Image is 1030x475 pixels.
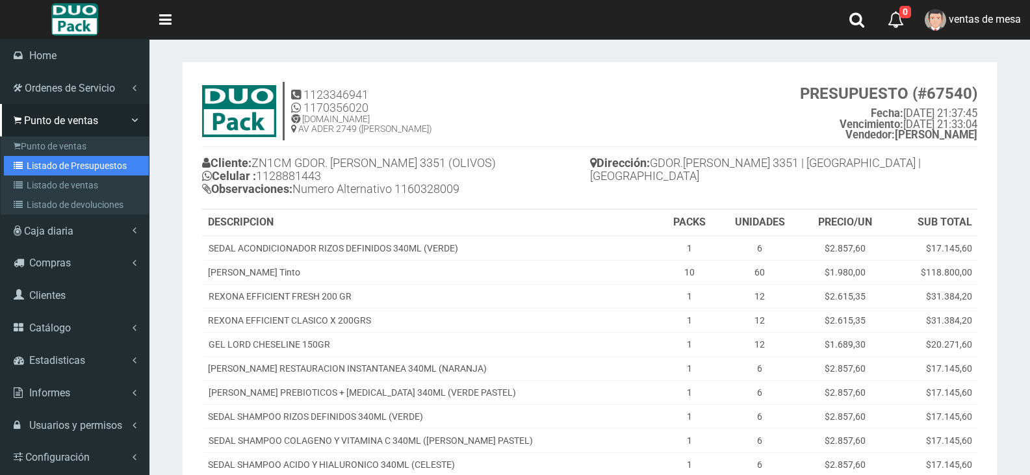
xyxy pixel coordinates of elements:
[203,236,660,261] td: SEDAL ACONDICIONADOR RIZOS DEFINIDOS 340ML (VERDE)
[801,284,889,308] td: $2.615,35
[889,404,977,428] td: $17.145,60
[801,356,889,380] td: $2.857,60
[889,236,977,261] td: $17.145,60
[660,308,719,332] td: 1
[801,428,889,452] td: $2.857,60
[719,404,801,428] td: 6
[660,284,719,308] td: 1
[29,419,122,431] span: Usuarios y permisos
[889,260,977,284] td: $118.800,00
[719,380,801,404] td: 6
[202,85,276,137] img: 9k=
[801,210,889,236] th: PRECIO/UN
[24,114,98,127] span: Punto de ventas
[24,225,73,237] span: Caja diaria
[203,428,660,452] td: SEDAL SHAMPOO COLAGENO Y VITAMINA C 340ML ([PERSON_NAME] PASTEL)
[801,308,889,332] td: $2.615,35
[203,332,660,356] td: GEL LORD CHESELINE 150GR
[29,257,71,269] span: Compras
[4,195,149,214] a: Listado de devoluciones
[660,380,719,404] td: 1
[590,156,650,170] b: Dirección:
[889,428,977,452] td: $17.145,60
[899,6,911,18] span: 0
[889,380,977,404] td: $17.145,60
[203,260,660,284] td: [PERSON_NAME] Tinto
[202,182,292,196] b: Observaciones:
[719,260,801,284] td: 60
[291,114,432,135] h5: [DOMAIN_NAME] AV ADER 2749 ([PERSON_NAME])
[840,118,903,131] strong: Vencimiento:
[660,210,719,236] th: PACKS
[949,13,1021,25] span: ventas de mesa
[660,428,719,452] td: 1
[889,332,977,356] td: $20.271,60
[29,354,85,366] span: Estadisticas
[29,289,66,302] span: Clientes
[29,387,70,399] span: Informes
[719,308,801,332] td: 12
[801,236,889,261] td: $2.857,60
[203,356,660,380] td: [PERSON_NAME] RESTAURACION INSTANTANEA 340ML (NARANJA)
[203,210,660,236] th: DESCRIPCION
[203,404,660,428] td: SEDAL SHAMPOO RIZOS DEFINIDOS 340ML (VERDE)
[51,3,97,36] img: Logo grande
[889,210,977,236] th: SUB TOTAL
[800,84,977,103] strong: PRESUPUESTO (#67540)
[801,380,889,404] td: $2.857,60
[590,153,978,189] h4: GDOR.[PERSON_NAME] 3351 | [GEOGRAPHIC_DATA] | [GEOGRAPHIC_DATA]
[29,322,71,334] span: Catálogo
[291,88,432,114] h4: 1123346941 1170356020
[29,49,57,62] span: Home
[25,82,115,94] span: Ordenes de Servicio
[800,85,977,141] small: [DATE] 21:37:45 [DATE] 21:33:04
[889,308,977,332] td: $31.384,20
[719,210,801,236] th: UNIDADES
[660,236,719,261] td: 1
[889,284,977,308] td: $31.384,20
[719,428,801,452] td: 6
[845,129,977,141] b: [PERSON_NAME]
[871,107,903,120] strong: Fecha:
[660,356,719,380] td: 1
[719,356,801,380] td: 6
[845,129,895,141] strong: Vendedor:
[202,153,590,201] h4: ZN1CM GDOR. [PERSON_NAME] 3351 (OLIVOS) 1128881443 Numero Alternativo 1160328009
[660,260,719,284] td: 10
[925,9,946,31] img: User Image
[25,451,90,463] span: Configuración
[4,175,149,195] a: Listado de ventas
[4,156,149,175] a: Listado de Presupuestos
[202,156,251,170] b: Cliente:
[202,169,256,183] b: Celular :
[801,332,889,356] td: $1.689,30
[4,136,149,156] a: Punto de ventas
[801,404,889,428] td: $2.857,60
[889,356,977,380] td: $17.145,60
[719,332,801,356] td: 12
[203,284,660,308] td: REXONA EFFICIENT FRESH 200 GR
[719,236,801,261] td: 6
[719,284,801,308] td: 12
[801,260,889,284] td: $1.980,00
[203,380,660,404] td: [PERSON_NAME] PREBIOTICOS + [MEDICAL_DATA] 340ML (VERDE PASTEL)
[203,308,660,332] td: REXONA EFFICIENT CLASICO X 200GRS
[660,404,719,428] td: 1
[660,332,719,356] td: 1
